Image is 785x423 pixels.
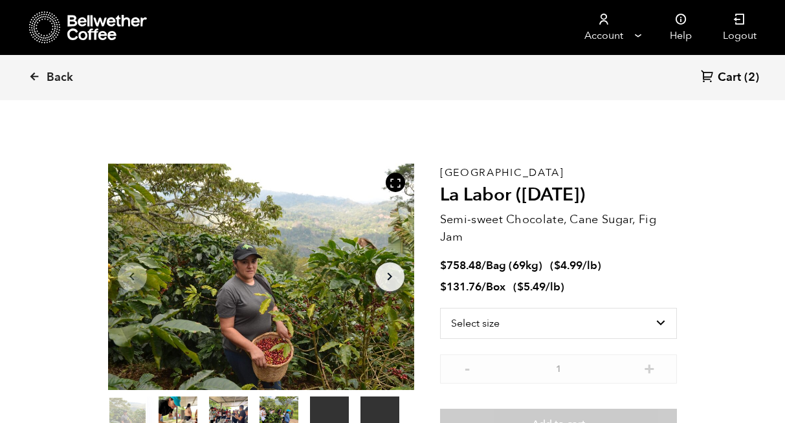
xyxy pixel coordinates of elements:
[440,258,481,273] bdi: 758.48
[517,279,546,294] bdi: 5.49
[554,258,582,273] bdi: 4.99
[582,258,597,273] span: /lb
[546,279,560,294] span: /lb
[440,258,447,273] span: $
[481,258,486,273] span: /
[440,279,447,294] span: $
[440,211,678,246] p: Semi-sweet Chocolate, Cane Sugar, Fig Jam
[440,279,481,294] bdi: 131.76
[440,184,678,206] h2: La Labor ([DATE])
[701,69,759,87] a: Cart (2)
[486,258,542,273] span: Bag (69kg)
[481,279,486,294] span: /
[550,258,601,273] span: ( )
[554,258,560,273] span: $
[517,279,524,294] span: $
[744,70,759,85] span: (2)
[486,279,505,294] span: Box
[513,279,564,294] span: ( )
[459,361,476,374] button: -
[718,70,741,85] span: Cart
[47,70,73,85] span: Back
[641,361,658,374] button: +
